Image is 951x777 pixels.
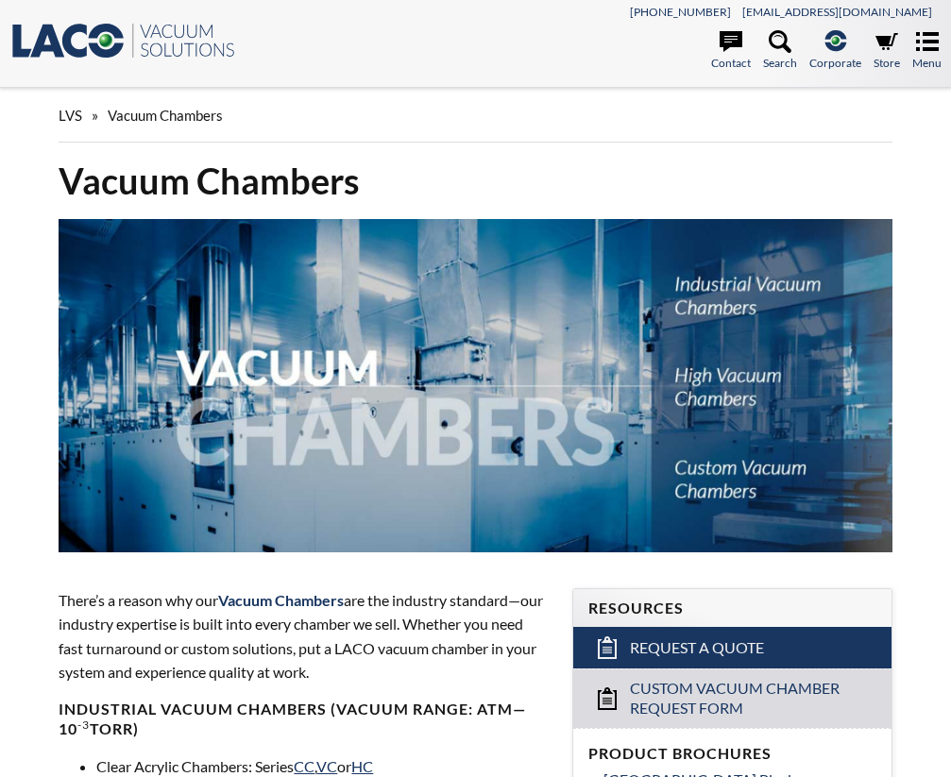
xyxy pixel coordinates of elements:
a: Custom Vacuum Chamber Request Form [573,668,892,728]
a: [PHONE_NUMBER] [630,5,731,19]
h1: Vacuum Chambers [59,158,892,204]
h4: Product Brochures [588,744,876,764]
div: » [59,89,892,143]
a: CC [294,757,314,775]
a: Request a Quote [573,627,892,668]
p: There’s a reason why our are the industry standard—our industry expertise is built into every cha... [59,588,550,684]
span: Vacuum Chambers [108,107,223,124]
h4: Resources [588,599,876,618]
sup: -3 [77,718,90,732]
span: Vacuum Chambers [218,591,344,609]
a: Search [763,30,797,72]
span: Custom Vacuum Chamber Request Form [630,679,848,718]
span: LVS [59,107,82,124]
a: [EMAIL_ADDRESS][DOMAIN_NAME] [742,5,932,19]
a: VC [316,757,337,775]
h4: Industrial Vacuum Chambers (vacuum range: atm—10 Torr) [59,700,550,739]
a: Contact [711,30,751,72]
span: Corporate [809,54,861,72]
img: Vacuum Chambers [59,219,892,552]
a: Menu [912,30,942,72]
a: Store [874,30,900,72]
span: Request a Quote [630,638,764,658]
a: HC [351,757,373,775]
